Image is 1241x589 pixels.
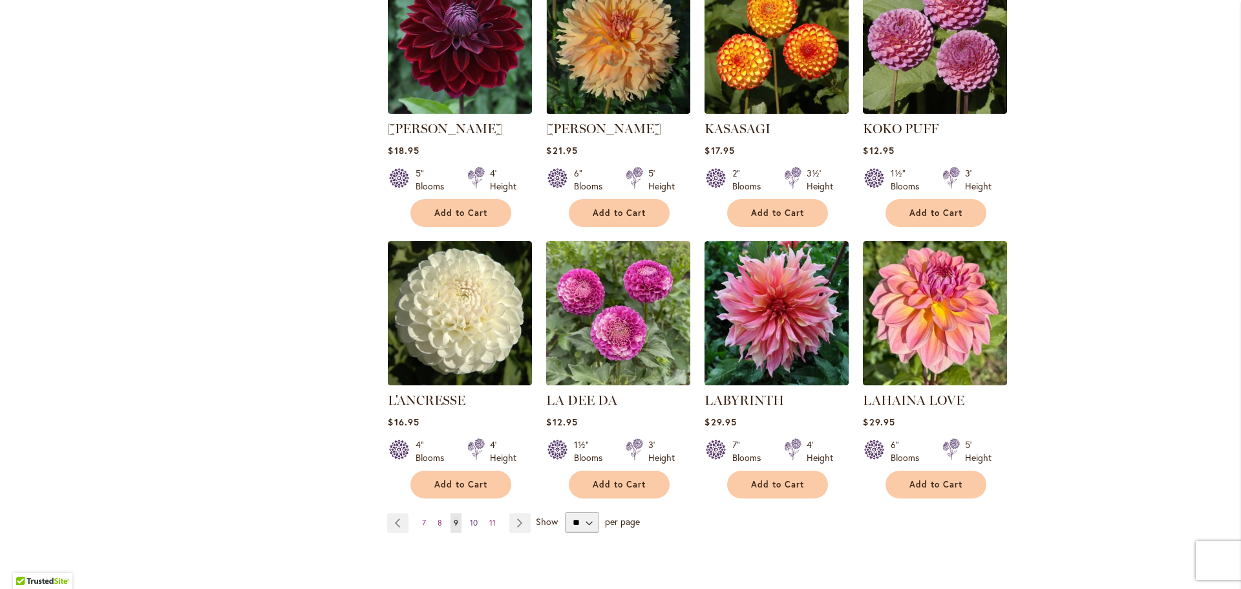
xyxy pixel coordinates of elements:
[909,479,962,490] span: Add to Cart
[648,438,675,464] div: 3' Height
[388,104,532,116] a: KAISHA LEA
[546,104,690,116] a: KARMEL KORN
[891,438,927,464] div: 6" Blooms
[886,199,986,227] button: Add to Cart
[388,376,532,388] a: L'ANCRESSE
[569,471,670,498] button: Add to Cart
[593,479,646,490] span: Add to Cart
[891,167,927,193] div: 1½" Blooms
[705,104,849,116] a: KASASAGI
[489,518,496,528] span: 11
[422,518,426,528] span: 7
[434,513,445,533] a: 8
[486,513,499,533] a: 11
[454,518,458,528] span: 9
[546,392,617,408] a: LA DEE DA
[416,167,452,193] div: 5" Blooms
[546,416,577,428] span: $12.95
[574,167,610,193] div: 6" Blooms
[751,479,804,490] span: Add to Cart
[546,144,577,156] span: $21.95
[546,241,690,385] img: La Dee Da
[705,376,849,388] a: Labyrinth
[410,471,511,498] button: Add to Cart
[593,208,646,219] span: Add to Cart
[705,241,849,385] img: Labyrinth
[434,208,487,219] span: Add to Cart
[965,167,992,193] div: 3' Height
[705,416,736,428] span: $29.95
[705,121,770,136] a: KASASAGI
[705,392,784,408] a: LABYRINTH
[569,199,670,227] button: Add to Cart
[388,241,532,385] img: L'ANCRESSE
[807,167,833,193] div: 3½' Height
[536,515,558,528] span: Show
[388,392,465,408] a: L'ANCRESSE
[410,199,511,227] button: Add to Cart
[732,438,769,464] div: 7" Blooms
[388,121,503,136] a: [PERSON_NAME]
[605,515,640,528] span: per page
[863,144,894,156] span: $12.95
[863,376,1007,388] a: LAHAINA LOVE
[751,208,804,219] span: Add to Cart
[416,438,452,464] div: 4" Blooms
[863,121,939,136] a: KOKO PUFF
[807,438,833,464] div: 4' Height
[419,513,429,533] a: 7
[863,416,895,428] span: $29.95
[467,513,481,533] a: 10
[546,121,661,136] a: [PERSON_NAME]
[732,167,769,193] div: 2" Blooms
[886,471,986,498] button: Add to Cart
[438,518,442,528] span: 8
[10,543,46,579] iframe: Launch Accessibility Center
[388,144,419,156] span: $18.95
[470,518,478,528] span: 10
[574,438,610,464] div: 1½" Blooms
[863,392,964,408] a: LAHAINA LOVE
[546,376,690,388] a: La Dee Da
[648,167,675,193] div: 5' Height
[727,471,828,498] button: Add to Cart
[727,199,828,227] button: Add to Cart
[863,241,1007,385] img: LAHAINA LOVE
[388,416,419,428] span: $16.95
[490,438,516,464] div: 4' Height
[705,144,734,156] span: $17.95
[965,438,992,464] div: 5' Height
[490,167,516,193] div: 4' Height
[863,104,1007,116] a: KOKO PUFF
[909,208,962,219] span: Add to Cart
[434,479,487,490] span: Add to Cart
